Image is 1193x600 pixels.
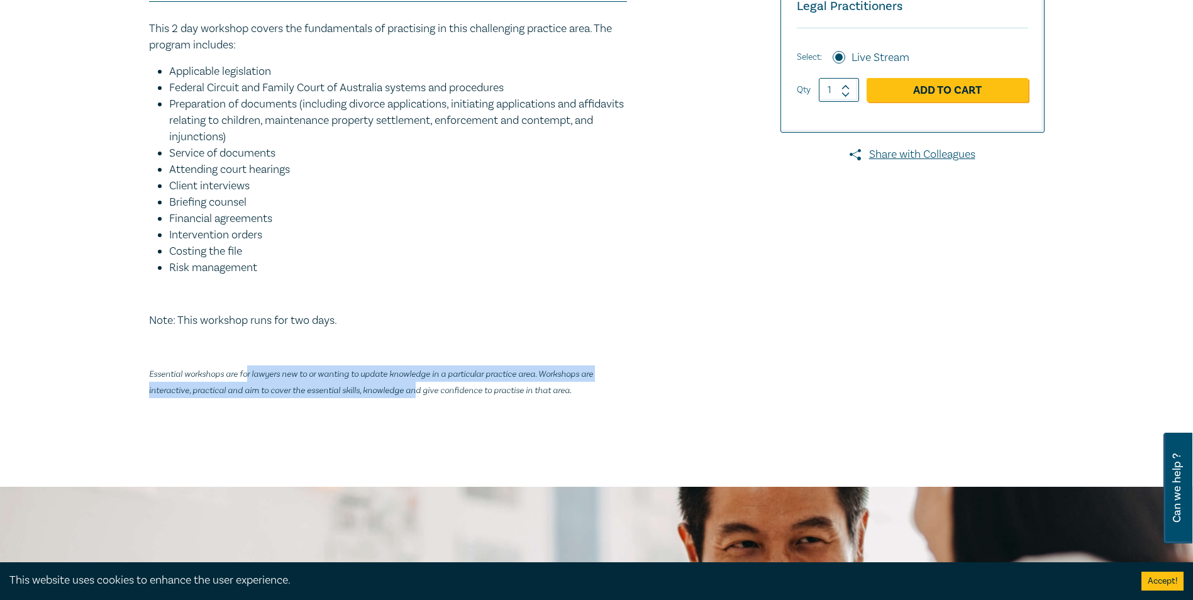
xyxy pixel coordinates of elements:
li: Costing the file [169,243,627,260]
a: Share with Colleagues [780,147,1045,163]
li: Client interviews [169,178,627,194]
button: Accept cookies [1141,572,1184,591]
input: 1 [819,78,859,102]
p: Note: This workshop runs for two days. [149,313,627,329]
li: Federal Circuit and Family Court of Australia systems and procedures [169,80,627,96]
li: Applicable legislation [169,64,627,80]
li: Attending court hearings [169,162,627,178]
a: Add to Cart [867,78,1028,102]
em: Essential workshops are for lawyers new to or wanting to update knowledge in a particular practic... [149,369,593,395]
li: Service of documents [169,145,627,162]
li: Briefing counsel [169,194,627,211]
div: This website uses cookies to enhance the user experience. [9,572,1123,589]
li: Intervention orders [169,227,627,243]
label: Qty [797,83,811,97]
label: Live Stream [852,50,909,66]
li: Risk management [169,260,627,276]
span: Can we help ? [1171,440,1183,536]
li: Financial agreements [169,211,627,227]
span: Select: [797,50,822,64]
li: Preparation of documents (including divorce applications, initiating applications and affidavits ... [169,96,627,145]
p: This 2 day workshop covers the fundamentals of practising in this challenging practice area. The ... [149,21,627,53]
